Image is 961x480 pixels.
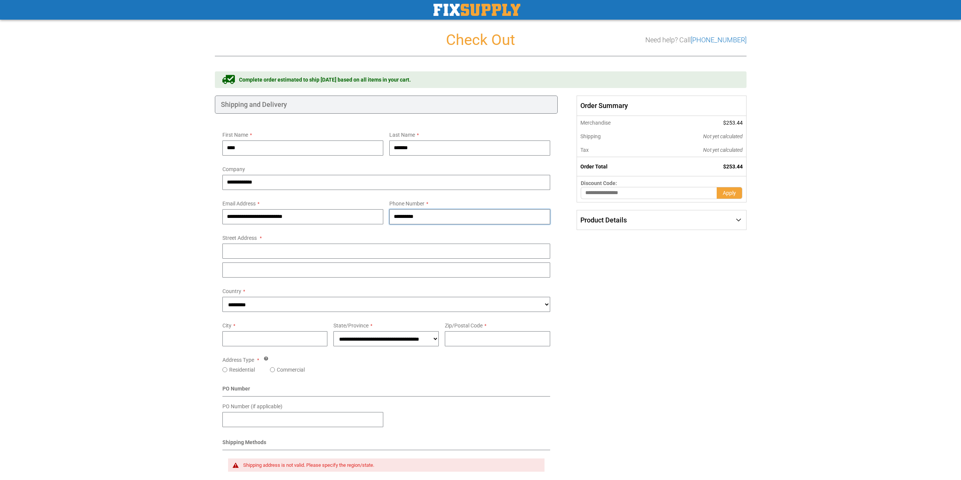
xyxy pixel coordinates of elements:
[222,288,241,294] span: Country
[703,147,743,153] span: Not yet calculated
[215,96,558,114] div: Shipping and Delivery
[222,385,551,397] div: PO Number
[222,166,245,172] span: Company
[723,190,736,196] span: Apply
[222,235,257,241] span: Street Address
[723,120,743,126] span: $253.44
[277,366,305,374] label: Commercial
[222,201,256,207] span: Email Address
[580,216,627,224] span: Product Details
[243,462,537,468] div: Shipping address is not valid. Please specify the region/state.
[222,403,282,409] span: PO Number (if applicable)
[222,438,551,450] div: Shipping Methods
[239,76,411,83] span: Complete order estimated to ship [DATE] based on all items in your cart.
[581,180,617,186] span: Discount Code:
[222,323,231,329] span: City
[389,132,415,138] span: Last Name
[215,32,747,48] h1: Check Out
[691,36,747,44] a: [PHONE_NUMBER]
[577,143,652,157] th: Tax
[577,116,652,130] th: Merchandise
[580,164,608,170] strong: Order Total
[222,357,254,363] span: Address Type
[433,4,520,16] a: store logo
[577,96,746,116] span: Order Summary
[433,4,520,16] img: Fix Industrial Supply
[723,164,743,170] span: $253.44
[580,133,601,139] span: Shipping
[445,323,483,329] span: Zip/Postal Code
[229,366,255,374] label: Residential
[703,133,743,139] span: Not yet calculated
[717,187,742,199] button: Apply
[389,201,424,207] span: Phone Number
[645,36,747,44] h3: Need help? Call
[333,323,369,329] span: State/Province
[222,132,248,138] span: First Name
